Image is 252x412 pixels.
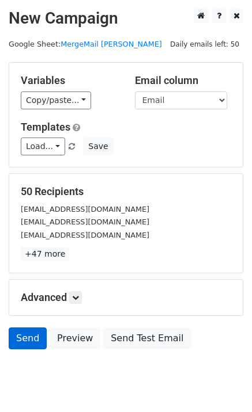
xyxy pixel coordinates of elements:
[21,205,149,213] small: [EMAIL_ADDRESS][DOMAIN_NAME]
[9,40,162,48] small: Google Sheet:
[21,121,70,133] a: Templates
[135,74,232,87] h5: Email column
[194,357,252,412] iframe: Chat Widget
[9,9,243,28] h2: New Campaign
[166,38,243,51] span: Daily emails left: 50
[21,218,149,226] small: [EMAIL_ADDRESS][DOMAIN_NAME]
[21,91,91,109] a: Copy/paste...
[21,231,149,239] small: [EMAIL_ADDRESS][DOMAIN_NAME]
[103,327,191,349] a: Send Test Email
[21,138,65,155] a: Load...
[61,40,162,48] a: MergeMail [PERSON_NAME]
[21,74,118,87] h5: Variables
[50,327,100,349] a: Preview
[21,291,231,304] h5: Advanced
[83,138,113,155] button: Save
[166,40,243,48] a: Daily emails left: 50
[21,185,231,198] h5: 50 Recipients
[9,327,47,349] a: Send
[21,247,69,261] a: +47 more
